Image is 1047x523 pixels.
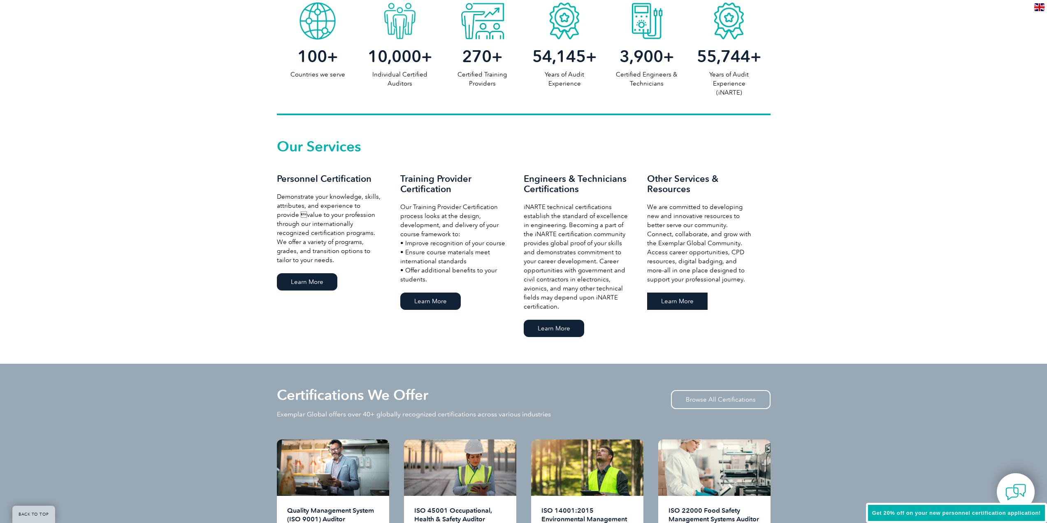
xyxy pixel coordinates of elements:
[1034,3,1045,11] img: en
[620,46,663,66] span: 3,900
[688,50,770,63] h2: +
[647,202,754,284] p: We are committed to developing new and innovative resources to better serve our community. Connec...
[277,192,384,265] p: Demonstrate your knowledge, skills, attributes, and experience to provide value to your professi...
[606,70,688,88] p: Certified Engineers & Technicians
[277,410,551,419] p: Exemplar Global offers over 40+ globally recognized certifications across various industries
[462,46,492,66] span: 270
[697,46,750,66] span: 55,744
[524,320,584,337] a: Learn More
[277,70,359,79] p: Countries we serve
[12,506,55,523] a: BACK TO TOP
[1005,482,1026,502] img: contact-chat.png
[647,174,754,194] h3: Other Services & Resources
[441,70,523,88] p: Certified Training Providers
[359,50,441,63] h2: +
[524,174,631,194] h3: Engineers & Technicians Certifications
[872,510,1041,516] span: Get 20% off on your new personnel certification application!
[606,50,688,63] h2: +
[400,293,461,310] a: Learn More
[359,70,441,88] p: Individual Certified Auditors
[400,174,507,194] h3: Training Provider Certification
[297,46,327,66] span: 100
[671,390,771,409] a: Browse All Certifications
[523,50,606,63] h2: +
[524,202,631,311] p: iNARTE technical certifications establish the standard of excellence in engineering. Becoming a p...
[400,202,507,284] p: Our Training Provider Certification process looks at the design, development, and delivery of you...
[532,46,586,66] span: 54,145
[277,388,428,402] h2: Certifications We Offer
[441,50,523,63] h2: +
[688,70,770,97] p: Years of Audit Experience (iNARTE)
[277,140,771,153] h2: Our Services
[523,70,606,88] p: Years of Audit Experience
[277,273,337,291] a: Learn More
[277,174,384,184] h3: Personnel Certification
[277,50,359,63] h2: +
[647,293,708,310] a: Learn More
[368,46,421,66] span: 10,000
